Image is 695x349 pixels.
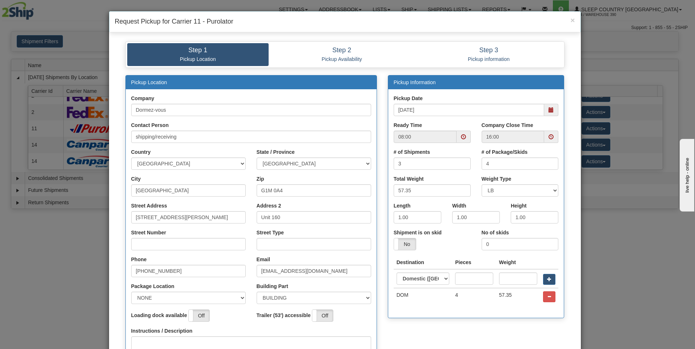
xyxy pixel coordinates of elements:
[482,229,509,236] label: No of skids
[257,283,288,290] label: Building Part
[394,175,424,182] label: Total Weight
[257,229,284,236] label: Street Type
[127,43,269,66] a: Step 1 Pickup Location
[394,202,411,209] label: Length
[131,122,169,129] label: Contact Person
[131,229,166,236] label: Street Number
[394,229,442,236] label: Shipment is on skid
[394,79,436,85] a: Pickup Information
[452,256,496,269] th: Pieces
[257,148,295,156] label: State / Province
[5,6,67,12] div: live help - online
[131,175,141,182] label: City
[482,122,533,129] label: Company Close Time
[452,288,496,305] td: 4
[482,175,511,182] label: Weight Type
[496,256,541,269] th: Weight
[257,312,311,319] label: Trailer (53') accessible
[452,202,466,209] label: Width
[257,256,270,263] label: Email
[269,43,415,66] a: Step 2 Pickup Availability
[678,137,694,212] iframe: chat widget
[312,310,333,321] label: Off
[415,43,563,66] a: Step 3 Pickup information
[131,327,193,334] label: Instructions / Description
[570,16,575,24] span: ×
[274,56,410,62] p: Pickup Availability
[115,17,575,26] h4: Request Pickup for Carrier 11 - Purolator
[131,95,154,102] label: Company
[133,56,264,62] p: Pickup Location
[394,122,422,129] label: Ready Time
[496,288,541,305] td: 57.35
[421,56,557,62] p: Pickup information
[394,256,453,269] th: Destination
[257,175,264,182] label: Zip
[131,202,167,209] label: Street Address
[131,256,147,263] label: Phone
[570,16,575,24] button: Close
[131,312,187,319] label: Loading dock available
[189,310,209,321] label: Off
[394,288,453,305] td: DOM
[394,148,430,156] label: # of Shipments
[133,47,264,54] h4: Step 1
[394,95,423,102] label: Pickup Date
[394,238,416,250] label: No
[131,79,167,85] a: Pickup Location
[131,283,174,290] label: Package Location
[274,47,410,54] h4: Step 2
[482,148,528,156] label: # of Package/Skids
[131,148,151,156] label: Country
[421,47,557,54] h4: Step 3
[257,202,281,209] label: Address 2
[511,202,527,209] label: Height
